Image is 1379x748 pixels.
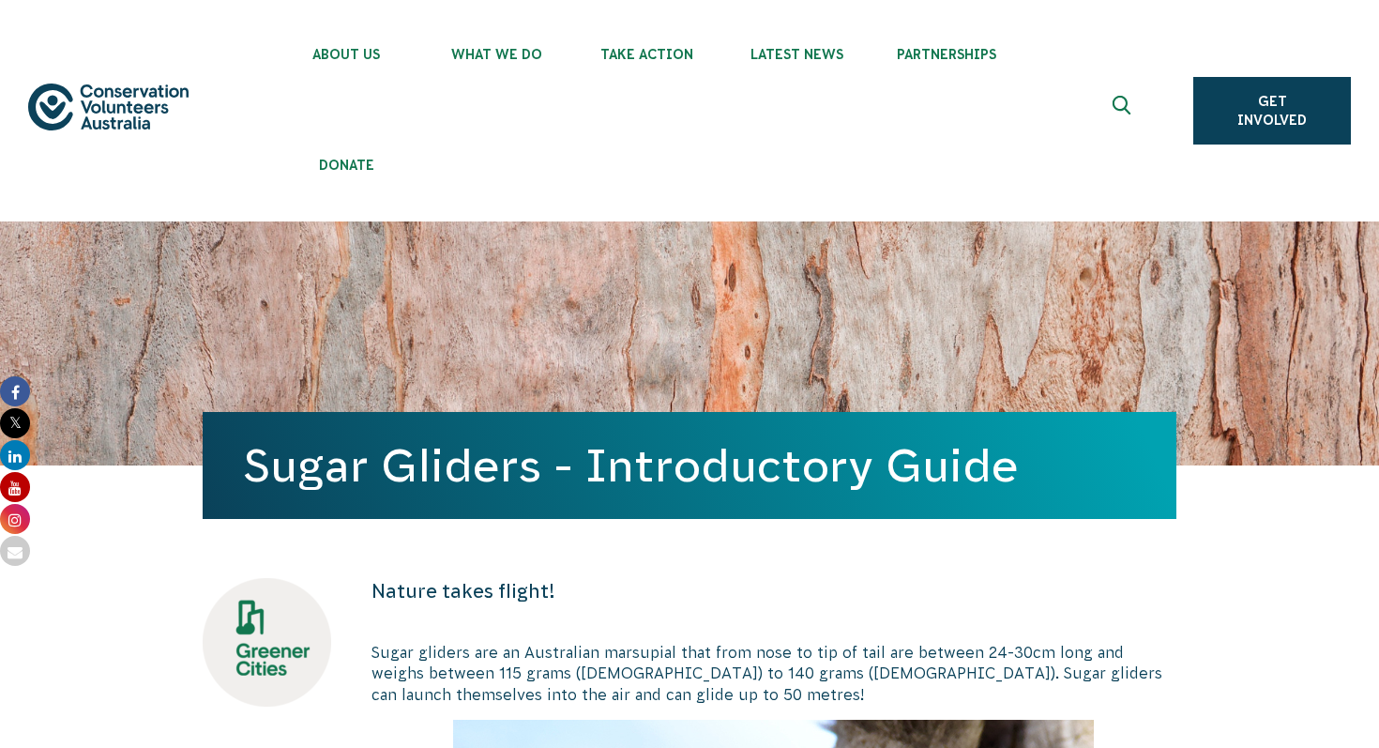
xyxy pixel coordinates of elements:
[271,158,421,173] span: Donate
[421,47,571,62] span: What We Do
[371,644,1162,703] span: Sugar gliders are an Australian marsupial that from nose to tip of tail are between 24-30cm long ...
[871,47,1022,62] span: Partnerships
[1101,88,1146,133] button: Expand search box Close search box
[244,440,1135,491] h1: Sugar Gliders - Introductory Guide
[203,578,331,707] img: Greener Cities
[571,47,721,62] span: Take Action
[721,47,871,62] span: Latest News
[271,47,421,62] span: About Us
[1193,77,1351,145] a: Get Involved
[28,84,189,130] img: logo.svg
[1113,96,1136,126] span: Expand search box
[371,578,1176,604] p: Nature takes flight!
